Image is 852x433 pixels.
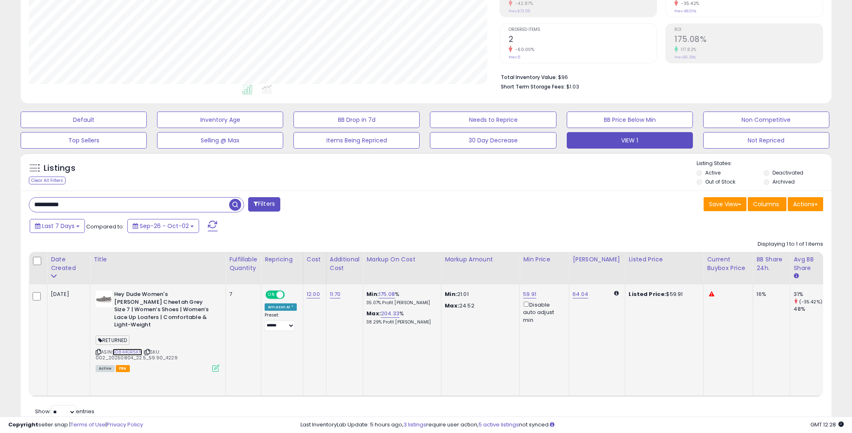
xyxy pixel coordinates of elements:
[512,0,533,7] small: -42.87%
[366,255,438,264] div: Markup on Cost
[229,291,255,298] div: 7
[523,255,566,264] div: Min Price
[756,291,784,298] div: 16%
[307,255,323,264] div: Cost
[42,222,75,230] span: Last 7 Days
[705,178,735,185] label: Out of Stock
[330,290,341,298] a: 11.70
[70,421,106,428] a: Terms of Use
[30,219,85,233] button: Last 7 Days
[29,177,66,184] div: Clear All Filters
[509,55,520,60] small: Prev: 5
[366,319,435,325] p: 38.29% Profit [PERSON_NAME]
[445,302,459,310] strong: Max:
[157,132,283,149] button: Selling @ Max
[248,197,280,212] button: Filters
[697,160,831,168] p: Listing States:
[566,83,579,91] span: $1.03
[793,272,798,280] small: Avg BB Share.
[330,255,360,272] div: Additional Cost
[293,132,420,149] button: Items Being Repriced
[51,255,87,272] div: Date Created
[363,252,441,284] th: The percentage added to the cost of goods (COGS) that forms the calculator for Min & Max prices.
[96,291,112,307] img: 41V-+DuenVL._SL40_.jpg
[445,255,516,264] div: Markup Amount
[229,255,258,272] div: Fulfillable Quantity
[35,407,94,415] span: Show: entries
[293,112,420,128] button: BB Drop in 7d
[573,290,588,298] a: 64.04
[704,197,746,211] button: Save View
[366,291,435,306] div: %
[573,255,622,264] div: [PERSON_NAME]
[678,47,697,53] small: 117.82%
[705,169,721,176] label: Active
[501,83,565,90] b: Short Term Storage Fees:
[567,112,693,128] button: BB Price Below Min
[793,305,827,313] div: 48%
[629,291,697,298] div: $59.91
[8,421,38,428] strong: Copyright
[21,112,147,128] button: Default
[21,132,147,149] button: Top Sellers
[793,255,824,272] div: Avg BB Share
[674,55,696,60] small: Prev: 80.38%
[430,112,556,128] button: Needs to Reprice
[265,312,297,331] div: Preset:
[94,255,222,264] div: Title
[107,421,143,428] a: Privacy Policy
[96,291,219,371] div: ASIN:
[758,240,823,248] div: Displaying 1 to 1 of 1 items
[127,219,199,233] button: Sep-26 - Oct-02
[810,421,844,428] span: 2025-10-11 12:28 GMT
[501,72,817,81] li: $96
[629,290,666,298] b: Listed Price:
[96,349,178,361] span: | SKU: 002_20250804_22.5_59.90_4229
[51,291,84,298] div: [DATE]
[96,335,129,345] span: RETURNED
[140,222,189,230] span: Sep-26 - Oct-02
[523,300,563,324] div: Disable auto adjust min
[703,132,829,149] button: Not Repriced
[366,300,435,306] p: 35.07% Profit [PERSON_NAME]
[300,421,844,429] div: Last InventoryLab Update: 5 hours ago, require user action, not synced.
[430,132,556,149] button: 30 Day Decrease
[788,197,823,211] button: Actions
[629,255,700,264] div: Listed Price
[265,255,300,264] div: Repricing
[509,9,530,14] small: Prev: $73.55
[445,302,513,310] p: 24.52
[512,47,535,53] small: -60.00%
[523,290,536,298] a: 59.91
[404,421,426,428] a: 3 listings
[157,112,283,128] button: Inventory Age
[674,9,696,14] small: Prev: 48.00%
[44,163,75,174] h5: Listings
[756,255,786,272] div: BB Share 24h.
[753,200,779,208] span: Columns
[265,303,297,311] div: Amazon AI *
[113,349,142,356] a: B0844GR5KN
[366,290,379,298] b: Min:
[445,291,513,298] p: 21.01
[703,112,829,128] button: Non Competitive
[799,298,822,305] small: (-35.42%)
[266,291,277,298] span: ON
[793,291,827,298] div: 31%
[284,291,297,298] span: OFF
[674,35,823,46] h2: 175.08%
[96,365,115,372] span: All listings currently available for purchase on Amazon
[366,310,435,325] div: %
[307,290,320,298] a: 12.00
[707,255,749,272] div: Current Buybox Price
[772,178,795,185] label: Archived
[509,35,657,46] h2: 2
[381,310,399,318] a: 204.33
[567,132,693,149] button: VIEW 1
[8,421,143,429] div: seller snap | |
[748,197,786,211] button: Columns
[86,223,124,230] span: Compared to:
[445,290,457,298] strong: Min:
[366,310,381,317] b: Max:
[501,74,557,81] b: Total Inventory Value:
